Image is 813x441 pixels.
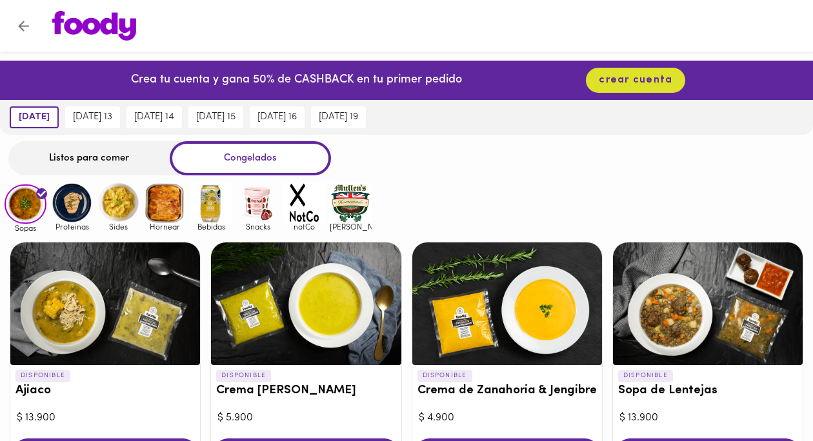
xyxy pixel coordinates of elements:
[134,112,174,123] span: [DATE] 14
[216,384,396,398] h3: Crema [PERSON_NAME]
[319,112,358,123] span: [DATE] 19
[97,182,139,224] img: Sides
[65,106,120,128] button: [DATE] 13
[283,222,325,231] span: notCo
[618,384,798,398] h3: Sopa de Lentejas
[131,72,462,89] p: Crea tu cuenta y gana 50% de CASHBACK en tu primer pedido
[5,224,46,232] span: Sopas
[250,106,305,128] button: [DATE] 16
[126,106,182,128] button: [DATE] 14
[330,182,372,224] img: mullens
[586,68,685,93] button: crear cuenta
[237,222,279,231] span: Snacks
[188,106,243,128] button: [DATE] 15
[17,411,194,426] div: $ 13.900
[211,242,401,365] div: Crema del Huerto
[8,141,170,175] div: Listos para comer
[15,384,195,398] h3: Ajiaco
[330,222,372,231] span: [PERSON_NAME]
[144,222,186,231] span: Hornear
[283,182,325,224] img: notCo
[196,112,236,123] span: [DATE] 15
[311,106,366,128] button: [DATE] 19
[97,222,139,231] span: Sides
[216,370,271,382] p: DISPONIBLE
[419,411,596,426] div: $ 4.900
[412,242,602,365] div: Crema de Zanahoria & Jengibre
[10,106,59,128] button: [DATE]
[15,370,70,382] p: DISPONIBLE
[619,411,796,426] div: $ 13.900
[190,182,232,224] img: Bebidas
[599,74,672,86] span: crear cuenta
[170,141,331,175] div: Congelados
[417,370,472,382] p: DISPONIBLE
[52,11,136,41] img: logo.png
[618,370,673,382] p: DISPONIBLE
[5,184,46,224] img: Sopas
[51,222,93,231] span: Proteinas
[8,10,39,42] button: Volver
[257,112,297,123] span: [DATE] 16
[237,182,279,224] img: Snacks
[144,182,186,224] img: Hornear
[73,112,112,123] span: [DATE] 13
[613,242,803,365] div: Sopa de Lentejas
[217,411,394,426] div: $ 5.900
[190,222,232,231] span: Bebidas
[10,242,200,365] div: Ajiaco
[51,182,93,224] img: Proteinas
[738,366,800,428] iframe: Messagebird Livechat Widget
[19,112,50,123] span: [DATE]
[417,384,597,398] h3: Crema de Zanahoria & Jengibre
